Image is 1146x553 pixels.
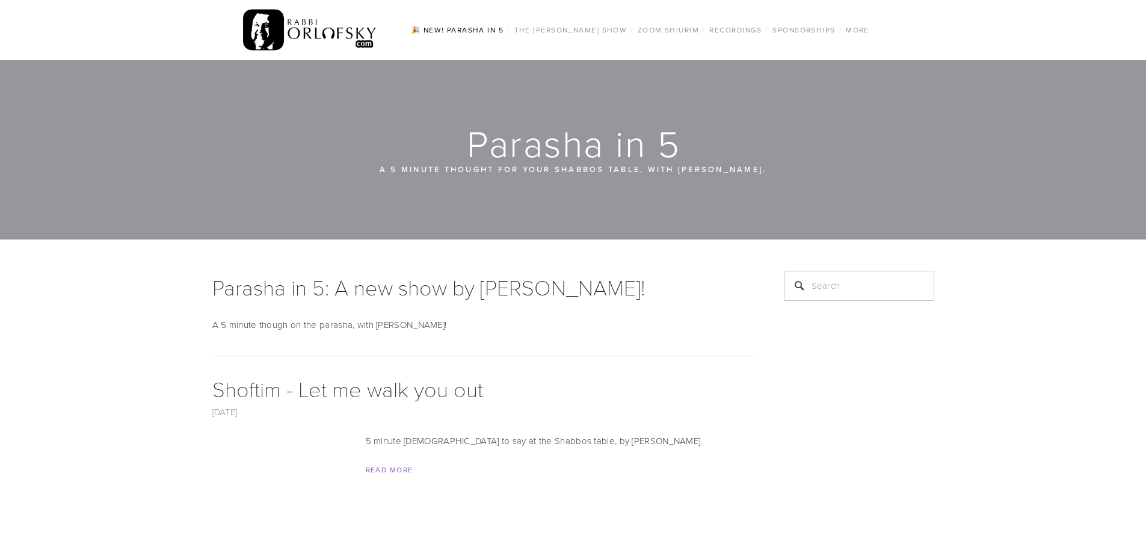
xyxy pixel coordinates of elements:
[243,7,377,54] img: RabbiOrlofsky.com
[769,22,839,38] a: Sponsorships
[630,25,633,35] span: /
[212,374,483,403] a: Shoftim - Let me walk you out
[634,22,703,38] a: Zoom Shiurim
[285,162,862,176] p: A 5 minute thought for your Shabbos table, with [PERSON_NAME].
[703,25,706,35] span: /
[784,271,934,301] input: Search
[511,22,631,38] a: The [PERSON_NAME] Show
[212,406,238,418] a: [DATE]
[706,22,765,38] a: Recordings
[212,124,935,162] h1: Parasha in 5
[507,25,510,35] span: /
[212,318,754,332] p: A 5 minute though on the parasha, with [PERSON_NAME]!
[839,25,842,35] span: /
[842,22,873,38] a: More
[212,434,754,448] p: 5 minute [DEMOGRAPHIC_DATA] to say at the Shabbos table, by [PERSON_NAME].
[407,22,507,38] a: 🎉 NEW! Parasha in 5
[212,271,754,303] h1: Parasha in 5: A new show by [PERSON_NAME]!
[766,25,769,35] span: /
[366,465,413,475] a: Read More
